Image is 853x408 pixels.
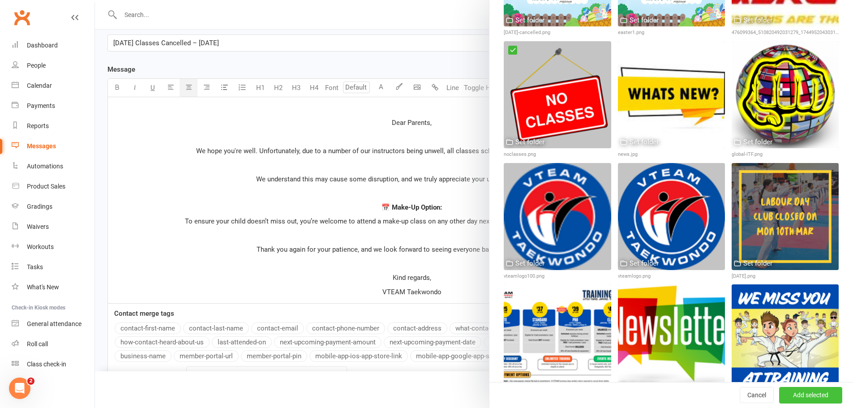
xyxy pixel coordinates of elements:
[504,41,611,148] img: noclasses.png
[732,29,839,37] div: 476099364_510820492031279_1744952043031108985_n.jpg
[27,42,58,49] div: Dashboard
[732,41,839,148] img: global-ITF.png
[27,243,54,250] div: Workouts
[618,41,725,148] img: news.jpg
[12,176,94,197] a: Product Sales
[12,217,94,237] a: Waivers
[630,137,659,147] div: Set folder
[27,183,65,190] div: Product Sales
[740,387,774,404] button: Cancel
[27,62,46,69] div: People
[12,76,94,96] a: Calendar
[618,272,725,280] div: vteamlogo.png
[618,284,725,391] img: Newsletter.png
[12,35,94,56] a: Dashboard
[27,361,66,368] div: Class check-in
[27,263,43,271] div: Tasks
[27,283,59,291] div: What's New
[27,340,48,348] div: Roll call
[12,156,94,176] a: Automations
[12,354,94,374] a: Class kiosk mode
[732,272,839,280] div: [DATE].png
[515,258,544,269] div: Set folder
[12,314,94,334] a: General attendance kiosk mode
[743,15,772,26] div: Set folder
[12,197,94,217] a: Gradings
[732,150,839,159] div: global-ITF.png
[27,102,55,109] div: Payments
[630,15,659,26] div: Set folder
[618,163,725,270] img: vteamlogo.png
[504,284,611,391] img: 2025-updated-fees.png
[743,380,772,391] div: Set folder
[9,378,30,399] iframe: Intercom live chat
[27,223,49,230] div: Waivers
[504,272,611,280] div: vteamlogo100.png
[504,150,611,159] div: noclasses.png
[27,122,49,129] div: Reports
[27,320,81,327] div: General attendance
[27,163,63,170] div: Automations
[27,378,34,385] span: 2
[12,136,94,156] a: Messages
[515,380,544,391] div: Set folder
[12,237,94,257] a: Workouts
[27,142,56,150] div: Messages
[12,257,94,277] a: Tasks
[12,334,94,354] a: Roll call
[12,96,94,116] a: Payments
[630,258,659,269] div: Set folder
[12,116,94,136] a: Reports
[515,15,544,26] div: Set folder
[27,203,52,210] div: Gradings
[504,29,611,37] div: [DATE]-cancelled.png
[743,137,772,147] div: Set folder
[618,150,725,159] div: news.jpg
[630,380,659,391] div: Set folder
[743,258,772,269] div: Set folder
[12,56,94,76] a: People
[12,277,94,297] a: What's New
[618,29,725,37] div: easter1.png
[504,163,611,270] img: vteamlogo100.png
[732,284,839,391] img: we-miss-you.png
[779,387,842,404] button: Add selected
[27,82,52,89] div: Calendar
[11,6,33,29] a: Clubworx
[515,137,544,147] div: Set folder
[732,163,839,270] img: labour-day.png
